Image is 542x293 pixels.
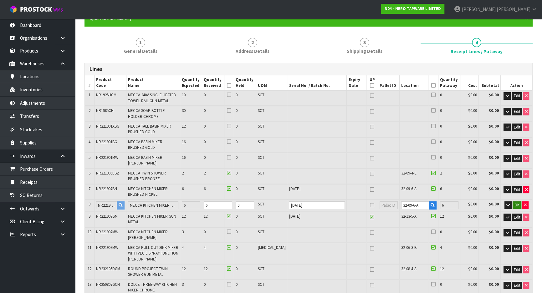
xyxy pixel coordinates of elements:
button: Edit [512,245,522,252]
span: 12 [440,214,444,219]
span: MECCA KITCHEN MIXER [PERSON_NAME] [128,229,168,240]
span: 0 [236,266,238,271]
span: NR221905EBZ [96,170,119,176]
span: Edit [514,230,520,235]
th: # [85,75,95,90]
input: Held [236,201,254,209]
span: 32-09-6-A [401,186,417,191]
span: 3 [182,282,184,287]
span: 0 [204,229,206,235]
th: UOM [256,75,287,90]
input: Pallet ID [380,201,398,209]
span: NR221907MW [96,229,118,235]
span: Edit [514,140,520,145]
span: $0.00 [468,186,477,191]
span: $0.00 [468,170,477,176]
span: 16 [182,155,186,160]
span: SCT [258,92,264,98]
span: 0 [236,229,238,235]
th: Quantity Received [202,75,224,90]
span: 0 [440,92,442,98]
strong: $0.00 [489,201,499,207]
span: General Details [124,48,157,54]
span: 0 [236,245,238,250]
span: 7 [89,186,90,191]
th: UP [366,75,378,90]
span: SCT [258,124,264,129]
th: Pallet ID [378,75,400,90]
strong: $0.00 [489,155,499,160]
span: NR221907BN [96,186,117,191]
strong: $0.00 [489,186,499,191]
button: Edit [512,186,522,194]
span: MECCA KITCHEN MIXER BRUSHED NICKEL [128,186,168,197]
input: Received [204,201,232,209]
span: MECCA SOAP BOTTLE HOLDER CHROME [128,108,165,119]
span: ProStock [20,5,52,13]
span: $0.00 [468,282,477,287]
span: 16 [182,139,186,144]
span: [DATE] [289,214,300,219]
span: MECCA TWIN SHOWER BRUSHED BRONZE [128,170,166,181]
span: 32-06-3-B [401,245,417,250]
span: NR221908MW [96,245,118,250]
span: 5 [89,155,90,160]
span: 2 [182,170,184,176]
span: Address Details [236,48,269,54]
span: 0 [236,170,238,176]
span: Edit [514,109,520,114]
span: ROUND PROJECT TWIN SHOWER GUN METAL [128,266,168,277]
span: 4 [472,38,481,47]
span: MECCA BASIN MIXER [PERSON_NAME] [128,155,162,166]
span: OK [514,202,519,208]
span: 4 [440,245,442,250]
span: SCT [258,170,264,176]
span: $0.00 [468,108,477,113]
button: Edit [512,124,522,131]
th: Product Name [126,75,180,90]
span: 4 [89,139,90,144]
span: 1 [89,92,90,98]
span: Edit [514,283,520,288]
input: Batch Number [289,201,345,209]
span: 4 [204,245,206,250]
strong: $0.00 [489,266,499,271]
span: 0 [440,124,442,129]
strong: $0.00 [489,214,499,219]
span: 0 [440,155,442,160]
strong: $0.00 [489,229,499,235]
span: 0 [236,282,238,287]
strong: $0.00 [489,282,499,287]
input: Putaway [440,201,458,209]
button: Edit [512,155,522,162]
span: 0 [236,214,238,219]
input: Product Name [128,201,178,209]
span: 1 [136,38,145,47]
span: 0 [440,108,442,113]
button: Edit [512,266,522,274]
span: [PERSON_NAME] [462,6,496,12]
span: Edit [514,267,520,272]
span: Receipt Lines / Putaway [451,48,503,55]
input: Product Code [96,201,117,209]
span: 2 [440,170,442,176]
th: Serial No. / Batch No. [287,75,347,90]
span: SCT [258,214,264,219]
button: Edit [512,229,522,237]
span: 6 [182,186,184,191]
span: 0 [236,139,238,144]
strong: N04 - NERO TAPWARE LIMITED [385,6,441,11]
span: MECCA BASIN MIXER BRUSHED GOLD [128,139,162,150]
span: $0.00 [468,92,477,98]
span: 0 [204,139,206,144]
span: NR221907GM [96,214,118,219]
th: Quantity Expected [180,75,202,90]
span: 0 [440,139,442,144]
span: 12 [204,266,207,271]
th: Product Code [95,75,126,90]
span: 2 [89,108,90,113]
span: 0 [204,92,206,98]
h3: Lines [89,66,528,72]
span: 3 [360,38,369,47]
span: 2 [248,38,257,47]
